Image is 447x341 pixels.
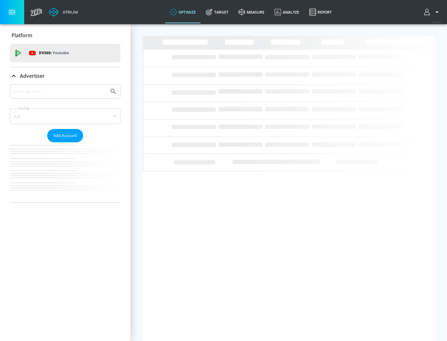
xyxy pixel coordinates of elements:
[10,142,120,202] nav: list of Advertiser
[49,7,78,17] a: Atrium
[20,73,45,79] p: Advertiser
[165,1,201,23] a: optimize
[10,44,120,62] div: DV360: Youtube
[432,20,441,24] span: v 4.25.4
[10,84,120,202] div: Advertiser
[47,129,83,142] button: Add Account
[269,1,304,23] a: Analyze
[10,108,120,124] div: A-Z
[10,27,120,44] div: Platform
[11,32,32,39] p: Platform
[10,67,120,85] div: Advertiser
[304,1,337,23] a: Report
[18,106,31,110] label: Sort By
[39,50,69,56] p: DV360:
[52,50,69,56] p: Youtube
[12,87,106,95] input: Search by name
[60,9,78,15] div: Atrium
[201,1,233,23] a: Target
[53,132,77,139] span: Add Account
[233,1,269,23] a: measure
